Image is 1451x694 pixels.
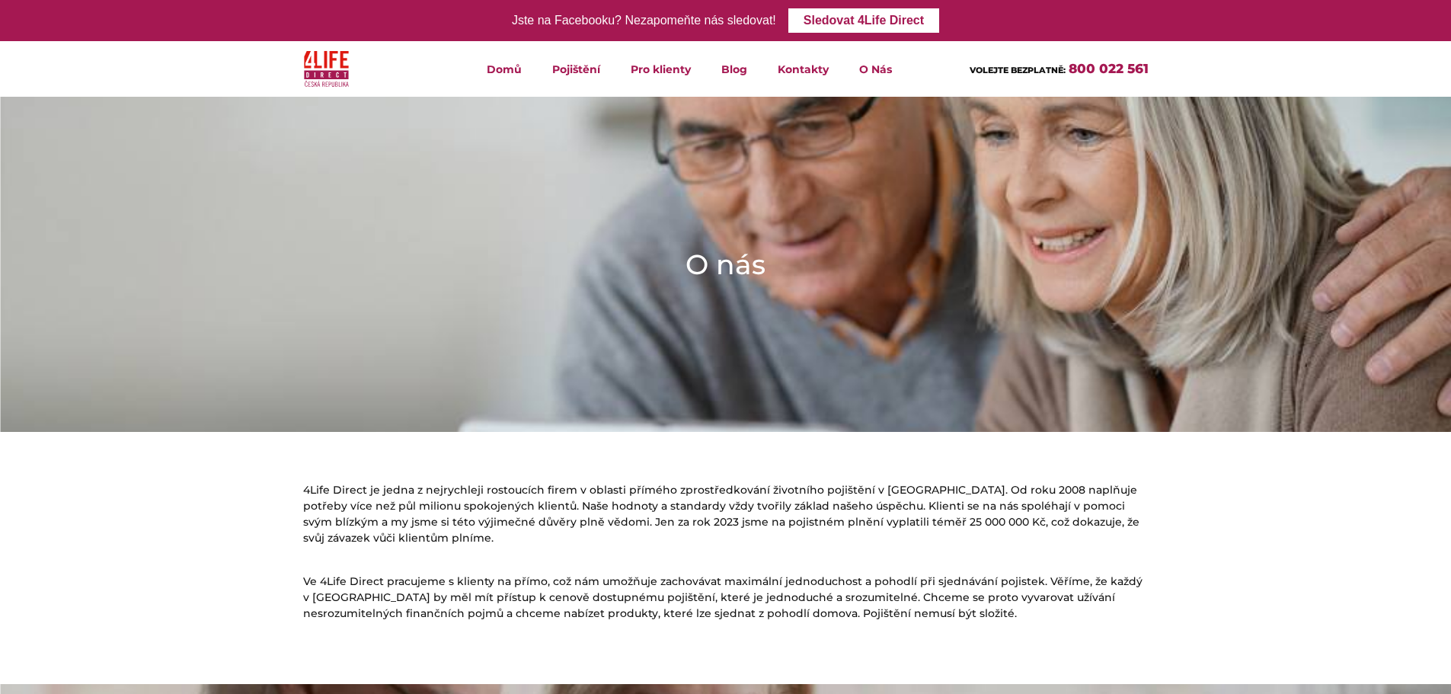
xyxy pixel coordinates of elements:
[762,41,844,97] a: Kontakty
[303,482,1149,546] p: 4Life Direct je jedna z nejrychleji rostoucích firem v oblasti přímého zprostředkování životního ...
[512,10,776,32] div: Jste na Facebooku? Nezapomeňte nás sledovat!
[970,65,1066,75] span: VOLEJTE BEZPLATNĚ:
[303,574,1149,622] p: Ve 4Life Direct pracujeme s klienty na přímo, což nám umožňuje zachovávat maximální jednoduchost ...
[1069,61,1149,76] a: 800 022 561
[788,8,939,33] a: Sledovat 4Life Direct
[304,47,350,91] img: 4Life Direct Česká republika logo
[471,41,537,97] a: Domů
[686,245,765,283] h1: O nás
[706,41,762,97] a: Blog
